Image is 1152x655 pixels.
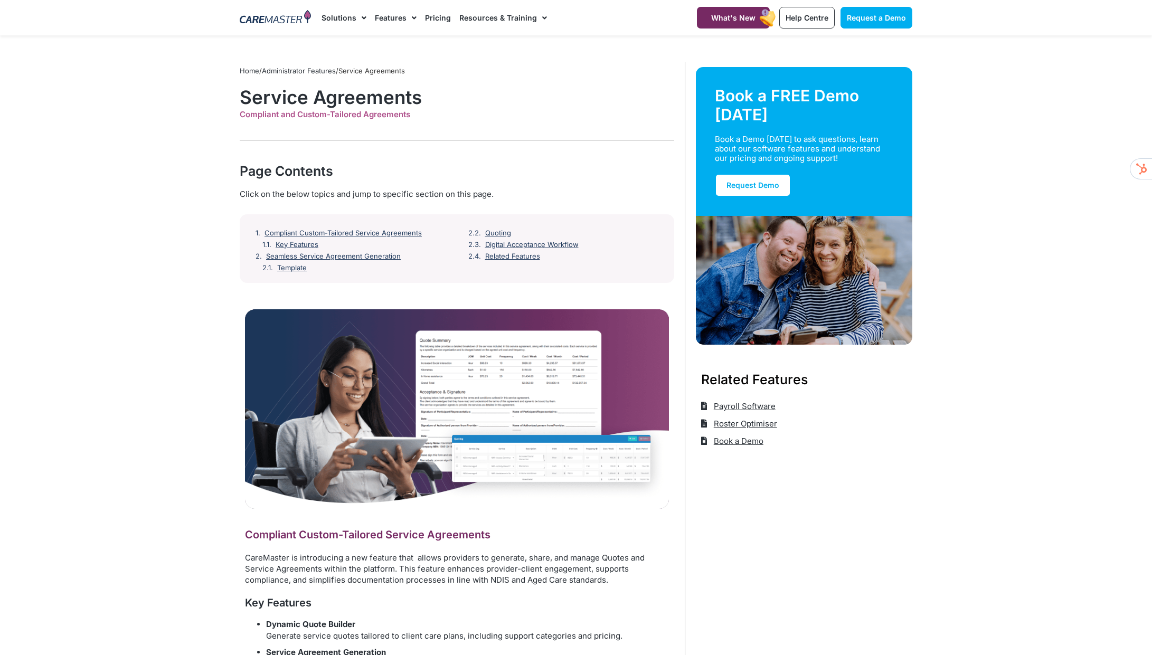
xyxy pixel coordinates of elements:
div: Book a FREE Demo [DATE] [715,86,893,124]
h2: Compliant Custom-Tailored Service Agreements [245,528,669,542]
a: Request a Demo [841,7,912,29]
h1: Service Agreements [240,86,674,108]
a: Quoting [485,229,511,238]
a: Compliant Custom-Tailored Service Agreements [265,229,422,238]
div: Click on the below topics and jump to specific section on this page. [240,188,674,200]
a: Home [240,67,259,75]
h3: Related Features [701,370,907,389]
a: Help Centre [779,7,835,29]
a: Digital Acceptance Workflow [485,241,579,249]
span: Payroll Software [711,397,776,415]
span: Roster Optimiser [711,415,777,432]
a: Seamless Service Agreement Generation [266,252,401,261]
span: What's New [711,13,756,22]
a: Template [277,229,513,268]
a: Payroll Software [701,397,776,415]
p: CareMaster is introducing a new feature that allows providers to generate, share, and manage Quot... [245,552,669,585]
span: Request Demo [726,181,779,189]
a: What's New [697,7,770,29]
img: Support Worker and NDIS Participant out for a coffee. [696,216,912,345]
img: CareMaster Logo [240,10,311,26]
span: Help Centre [786,13,828,22]
h3: Key Features [245,596,669,610]
span: Book a Demo [711,432,763,450]
span: Service Agreements [338,67,405,75]
div: Book a Demo [DATE] to ask questions, learn about our software features and understand our pricing... [715,135,881,163]
a: Request Demo [715,174,791,197]
div: Page Contents [240,162,674,181]
span: Request a Demo [847,13,906,22]
li: Generate service quotes tailored to client care plans, including support categories and pricing. [266,619,669,642]
a: Key Features [276,241,318,249]
span: / / [240,67,405,75]
strong: Dynamic Quote Builder [266,619,355,629]
div: Compliant and Custom-Tailored Agreements [240,110,674,119]
a: Roster Optimiser [701,415,777,432]
a: Related Features [485,252,540,261]
a: Book a Demo [701,432,763,450]
a: Administrator Features [262,67,336,75]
